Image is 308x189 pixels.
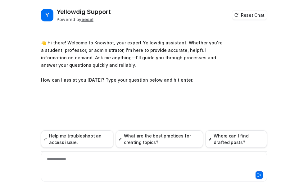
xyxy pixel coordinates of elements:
[81,17,93,22] b: eesel
[57,7,111,16] h2: Yellowdig Support
[41,9,53,21] span: Y
[116,130,203,148] button: What are the best practices for creating topics?
[57,16,111,23] div: Powered by
[41,39,223,84] p: 👋 Hi there! Welcome to Knowbot, your expert Yellowdig assistant. Whether you're a student, profes...
[206,130,267,148] button: Where can I find drafted posts?
[232,11,267,20] button: Reset Chat
[41,130,113,148] button: Help me troubleshoot an access issue.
